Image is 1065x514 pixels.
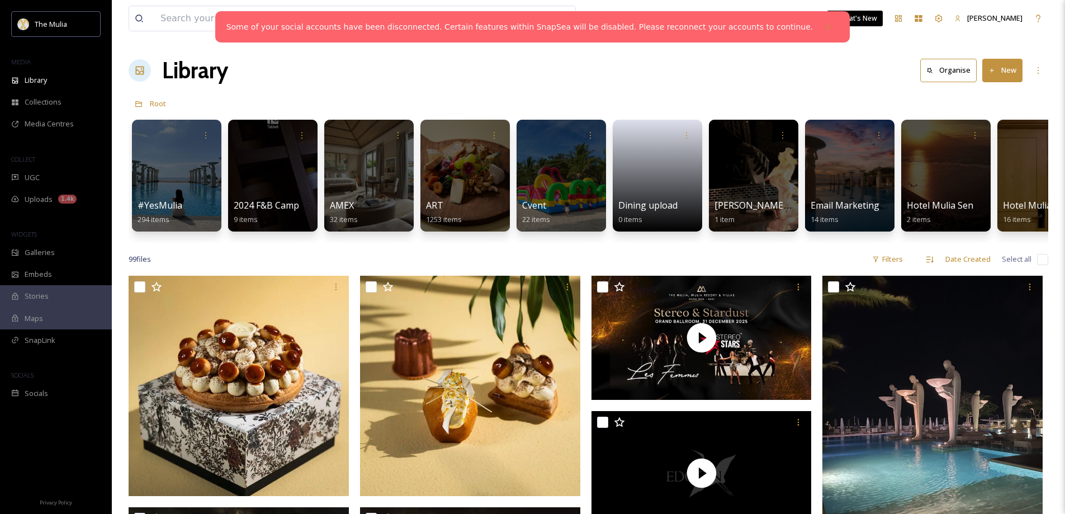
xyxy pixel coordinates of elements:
[35,19,67,29] span: The Mulia
[25,172,40,183] span: UGC
[138,200,182,224] a: #YesMulia294 items
[426,214,462,224] span: 1253 items
[714,214,735,224] span: 1 item
[714,199,812,211] span: [PERSON_NAME]'s FILE
[618,200,678,224] a: Dining upload0 items
[330,200,358,224] a: AMEX32 items
[162,54,228,87] a: Library
[522,199,546,211] span: Cvent
[907,199,1031,211] span: Hotel Mulia Senayan Sales Kit
[618,199,678,211] span: Dining upload
[25,291,49,301] span: Stories
[25,388,48,399] span: Socials
[811,199,907,211] span: Email Marketing / EDM
[940,248,996,270] div: Date Created
[867,248,908,270] div: Filters
[907,200,1031,224] a: Hotel Mulia Senayan Sales Kit2 items
[226,21,813,33] a: Some of your social accounts have been disconnected. Certain features within SnapSea will be disa...
[138,214,169,224] span: 294 items
[11,58,31,66] span: MEDIA
[714,200,812,224] a: [PERSON_NAME]'s FILE1 item
[1003,214,1031,224] span: 16 items
[618,214,642,224] span: 0 items
[25,335,55,346] span: SnapLink
[11,371,34,379] span: SOCIALS
[129,254,151,265] span: 99 file s
[234,199,318,211] span: 2024 F&B Campaign
[25,247,55,258] span: Galleries
[907,214,931,224] span: 2 items
[25,194,53,205] span: Uploads
[129,276,349,496] img: Saint Honoré.JPG
[949,7,1028,29] a: [PERSON_NAME]
[150,98,166,109] span: Root
[234,200,318,224] a: 2024 F&B Campaign9 items
[591,276,812,400] img: thumbnail
[25,97,61,107] span: Collections
[811,214,839,224] span: 14 items
[811,200,907,224] a: Email Marketing / EDM14 items
[504,7,570,29] a: View all files
[982,59,1023,82] button: New
[330,214,358,224] span: 32 items
[522,214,550,224] span: 22 items
[234,214,258,224] span: 9 items
[25,75,47,86] span: Library
[11,230,37,238] span: WIDGETS
[25,313,43,324] span: Maps
[40,499,72,506] span: Privacy Policy
[360,276,580,496] img: Petits Gâteaux Collection.JPG
[25,119,74,129] span: Media Centres
[138,199,182,211] span: #YesMulia
[18,18,29,30] img: mulia_logo.png
[150,97,166,110] a: Root
[330,199,354,211] span: AMEX
[40,495,72,508] a: Privacy Policy
[58,195,77,204] div: 1.4k
[827,11,883,26] a: What's New
[426,199,443,211] span: ART
[522,200,550,224] a: Cvent22 items
[1002,254,1031,265] span: Select all
[967,13,1023,23] span: [PERSON_NAME]
[920,59,977,82] button: Organise
[25,269,52,280] span: Embeds
[426,200,462,224] a: ART1253 items
[11,155,35,163] span: COLLECT
[155,6,484,31] input: Search your library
